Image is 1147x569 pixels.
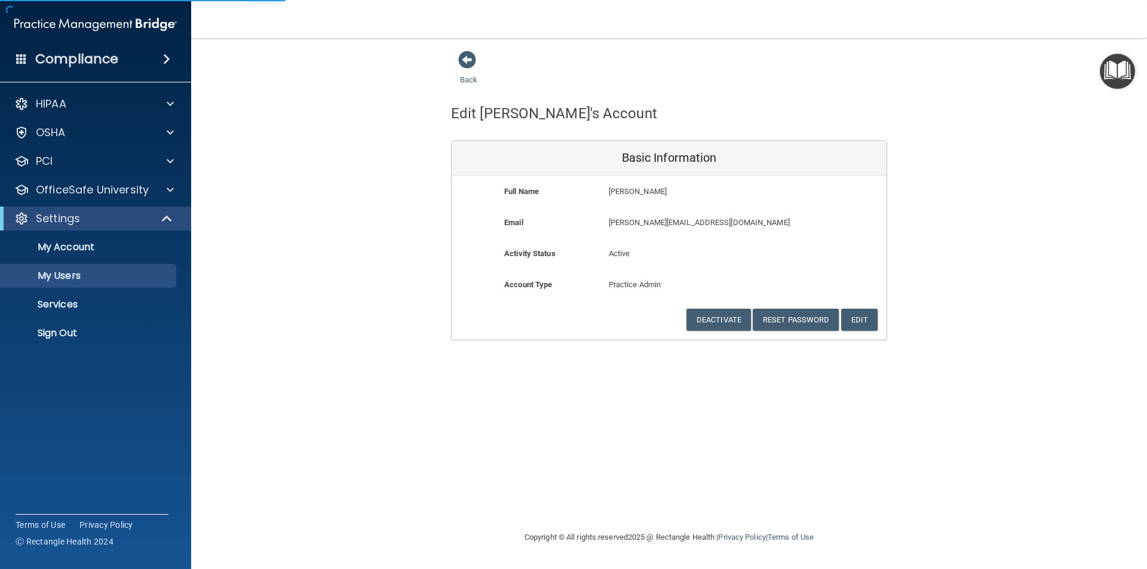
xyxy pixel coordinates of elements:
[8,241,171,253] p: My Account
[36,154,53,168] p: PCI
[36,183,149,197] p: OfficeSafe University
[79,519,133,531] a: Privacy Policy
[8,270,171,282] p: My Users
[35,51,118,67] h4: Compliance
[16,519,65,531] a: Terms of Use
[460,61,477,84] a: Back
[609,247,730,261] p: Active
[16,536,114,548] span: Ⓒ Rectangle Health 2024
[452,141,887,176] div: Basic Information
[1100,54,1135,89] button: Open Resource Center
[504,280,552,289] b: Account Type
[753,309,839,331] button: Reset Password
[8,327,171,339] p: Sign Out
[609,216,799,230] p: [PERSON_NAME][EMAIL_ADDRESS][DOMAIN_NAME]
[36,97,66,111] p: HIPAA
[36,125,66,140] p: OSHA
[718,533,765,542] a: Privacy Policy
[841,309,878,331] button: Edit
[451,106,657,121] h4: Edit [PERSON_NAME]'s Account
[609,184,799,199] p: [PERSON_NAME]
[14,13,177,36] img: PMB logo
[14,183,174,197] a: OfficeSafe University
[768,533,814,542] a: Terms of Use
[451,518,887,556] div: Copyright © All rights reserved 2025 @ Rectangle Health | |
[504,187,539,196] b: Full Name
[14,154,174,168] a: PCI
[36,211,80,226] p: Settings
[8,299,171,310] p: Services
[686,309,751,331] button: Deactivate
[504,218,523,227] b: Email
[609,278,730,292] p: Practice Admin
[14,97,174,111] a: HIPAA
[504,249,556,258] b: Activity Status
[14,125,174,140] a: OSHA
[14,211,173,226] a: Settings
